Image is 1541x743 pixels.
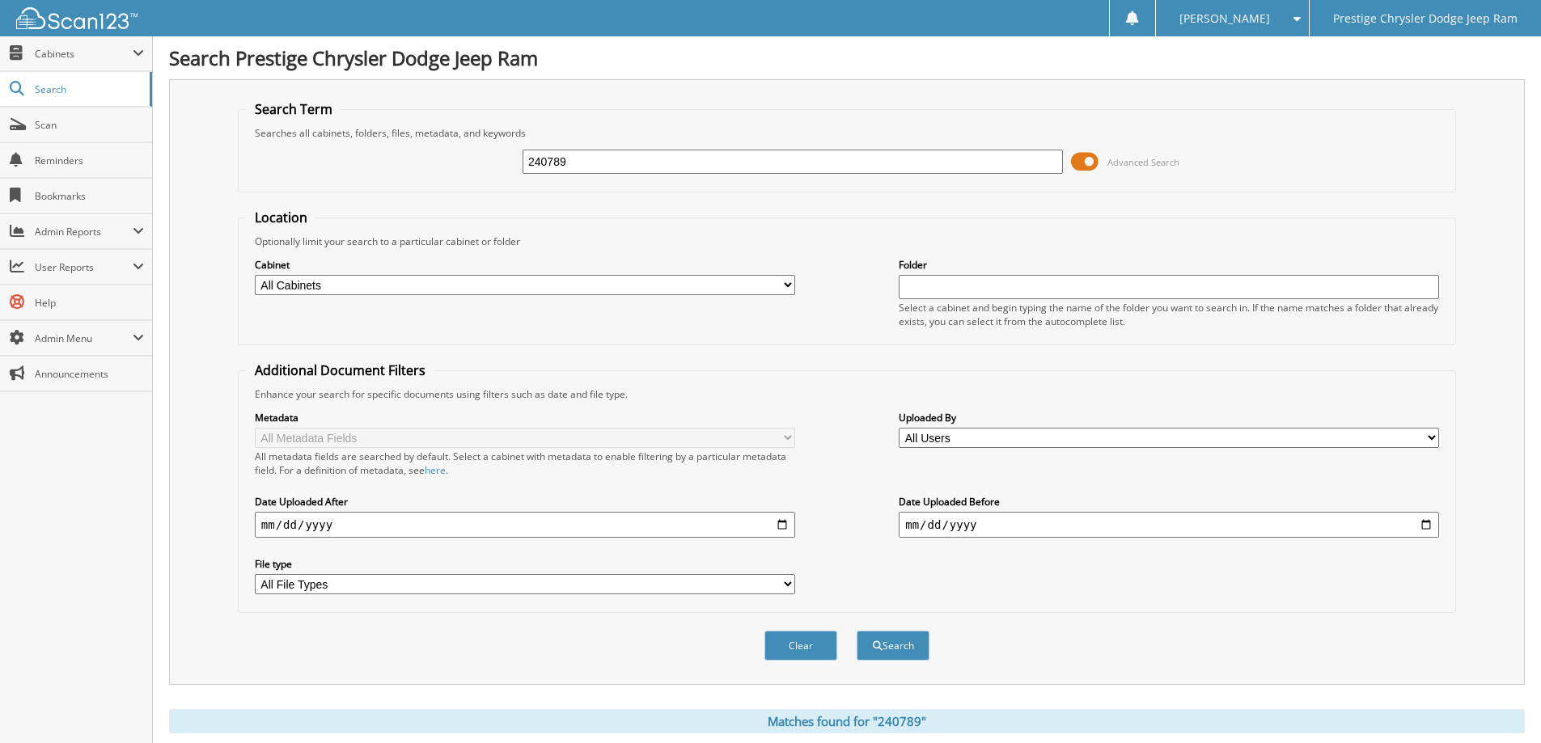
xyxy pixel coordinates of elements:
[1179,14,1270,23] span: [PERSON_NAME]
[255,450,795,477] div: All metadata fields are searched by default. Select a cabinet with metadata to enable filtering b...
[247,209,315,226] legend: Location
[1107,156,1179,168] span: Advanced Search
[35,118,144,132] span: Scan
[247,361,434,379] legend: Additional Document Filters
[35,367,144,381] span: Announcements
[764,631,837,661] button: Clear
[899,512,1439,538] input: end
[247,100,341,118] legend: Search Term
[247,234,1447,248] div: Optionally limit your search to a particular cabinet or folder
[255,495,795,509] label: Date Uploaded After
[169,44,1525,71] h1: Search Prestige Chrysler Dodge Jeep Ram
[35,225,133,239] span: Admin Reports
[255,512,795,538] input: start
[255,411,795,424] label: Metadata
[899,411,1439,424] label: Uploaded By
[169,709,1525,733] div: Matches found for "240789"
[35,154,144,167] span: Reminders
[899,301,1439,328] div: Select a cabinet and begin typing the name of the folder you want to search in. If the name match...
[247,126,1447,140] div: Searches all cabinets, folders, files, metadata, and keywords
[255,258,795,272] label: Cabinet
[35,82,142,96] span: Search
[857,631,929,661] button: Search
[247,387,1447,401] div: Enhance your search for specific documents using filters such as date and file type.
[16,7,138,29] img: scan123-logo-white.svg
[35,260,133,274] span: User Reports
[899,495,1439,509] label: Date Uploaded Before
[35,189,144,203] span: Bookmarks
[1333,14,1518,23] span: Prestige Chrysler Dodge Jeep Ram
[35,296,144,310] span: Help
[35,331,133,345] span: Admin Menu
[255,557,795,571] label: File type
[899,258,1439,272] label: Folder
[35,47,133,61] span: Cabinets
[425,463,446,477] a: here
